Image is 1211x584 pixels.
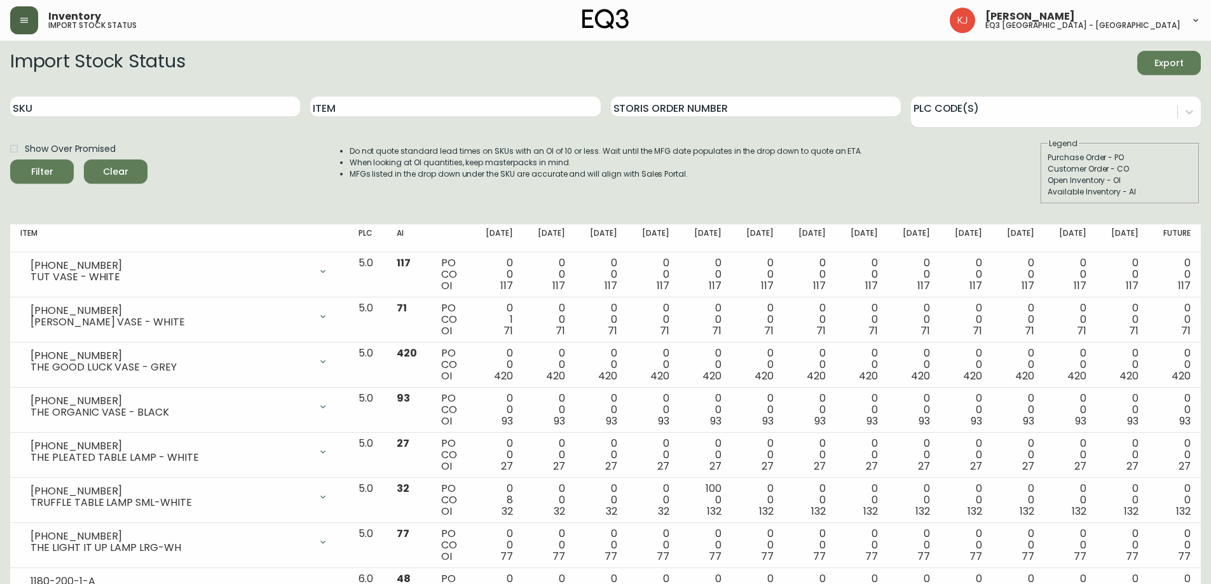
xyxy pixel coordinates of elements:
[1023,414,1034,428] span: 93
[742,483,774,517] div: 0 0
[606,504,617,519] span: 32
[1002,257,1034,292] div: 0 0
[1002,302,1034,337] div: 0 0
[441,393,460,427] div: PO CO
[970,459,982,473] span: 27
[582,9,629,29] img: logo
[807,369,826,383] span: 420
[1002,438,1034,472] div: 0 0
[348,478,387,523] td: 5.0
[742,302,774,337] div: 0 0
[1048,138,1079,149] legend: Legend
[1055,302,1086,337] div: 0 0
[898,257,930,292] div: 0 0
[10,51,185,75] h2: Import Stock Status
[638,257,669,292] div: 0 0
[963,369,982,383] span: 420
[397,301,407,315] span: 71
[658,414,669,428] span: 93
[348,224,387,252] th: PLC
[1179,414,1191,428] span: 93
[84,160,147,184] button: Clear
[94,164,137,180] span: Clear
[846,348,878,382] div: 0 0
[1055,528,1086,562] div: 0 0
[441,438,460,472] div: PO CO
[1072,504,1086,519] span: 132
[742,438,774,472] div: 0 0
[784,224,836,252] th: [DATE]
[888,224,940,252] th: [DATE]
[950,528,982,562] div: 0 0
[1044,224,1097,252] th: [DATE]
[348,297,387,343] td: 5.0
[816,323,826,338] span: 71
[915,504,930,519] span: 132
[846,257,878,292] div: 0 0
[732,224,784,252] th: [DATE]
[690,302,722,337] div: 0 0
[1149,224,1201,252] th: Future
[814,459,826,473] span: 27
[1107,348,1139,382] div: 0 0
[348,433,387,478] td: 5.0
[919,414,930,428] span: 93
[48,22,137,29] h5: import stock status
[31,440,310,452] div: [PHONE_NUMBER]
[920,323,930,338] span: 71
[348,523,387,568] td: 5.0
[742,393,774,427] div: 0 0
[31,260,310,271] div: [PHONE_NUMBER]
[1055,393,1086,427] div: 0 0
[1159,483,1191,517] div: 0 0
[502,504,513,519] span: 32
[863,504,878,519] span: 132
[350,146,863,157] li: Do not quote standard lead times on SKUs with an OI of 10 or less. Wait until the MFG date popula...
[441,549,452,564] span: OI
[1107,483,1139,517] div: 0 0
[554,504,565,519] span: 32
[503,323,513,338] span: 71
[940,224,992,252] th: [DATE]
[811,504,826,519] span: 132
[31,452,310,463] div: THE PLEATED TABLE LAMP - WHITE
[846,438,878,472] div: 0 0
[813,278,826,293] span: 117
[31,271,310,283] div: TUT VASE - WHITE
[585,483,617,517] div: 0 0
[657,459,669,473] span: 27
[1002,483,1034,517] div: 0 0
[348,252,387,297] td: 5.0
[1025,323,1034,338] span: 71
[690,393,722,427] div: 0 0
[441,459,452,473] span: OI
[481,302,513,337] div: 0 1
[950,257,982,292] div: 0 0
[657,549,669,564] span: 77
[992,224,1044,252] th: [DATE]
[1067,369,1086,383] span: 420
[397,255,411,270] span: 117
[441,278,452,293] span: OI
[846,483,878,517] div: 0 0
[31,395,310,407] div: [PHONE_NUMBER]
[973,323,982,338] span: 71
[533,438,565,472] div: 0 0
[712,323,722,338] span: 71
[865,278,878,293] span: 117
[710,414,722,428] span: 93
[481,393,513,427] div: 0 0
[794,348,826,382] div: 0 0
[759,504,774,519] span: 132
[1126,278,1139,293] span: 117
[794,393,826,427] div: 0 0
[397,436,409,451] span: 27
[1127,414,1139,428] span: 93
[1048,152,1193,163] div: Purchase Order - PO
[1126,549,1139,564] span: 77
[350,157,863,168] li: When looking at OI quantities, keep masterpacks in mind.
[1126,459,1139,473] span: 27
[20,302,338,330] div: [PHONE_NUMBER][PERSON_NAME] VASE - WHITE
[585,438,617,472] div: 0 0
[950,483,982,517] div: 0 0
